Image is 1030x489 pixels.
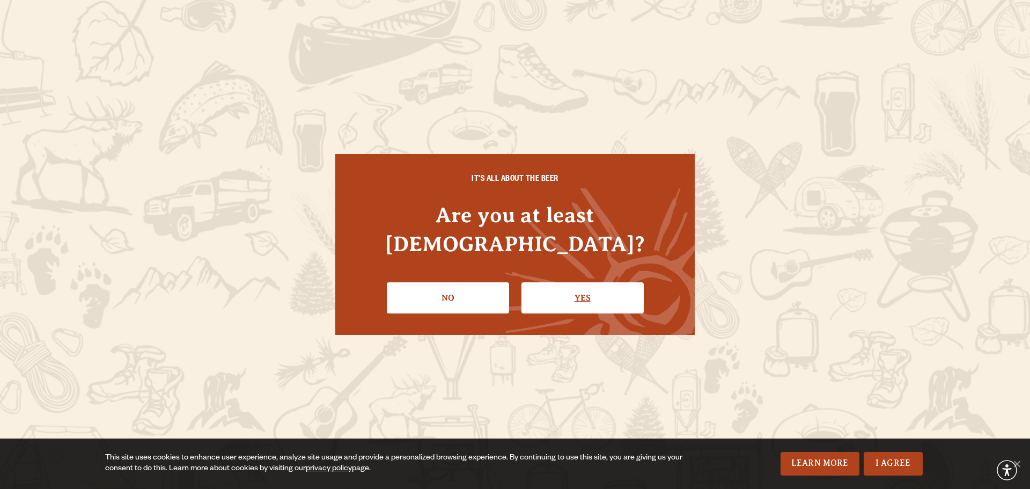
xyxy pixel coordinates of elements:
[105,453,691,475] div: This site uses cookies to enhance user experience, analyze site usage and provide a personalized ...
[357,176,673,185] h6: IT'S ALL ABOUT THE BEER
[306,465,352,473] a: privacy policy
[781,452,859,476] a: Learn More
[387,282,509,313] a: No
[521,282,644,313] a: Confirm I'm 21 or older
[864,452,923,476] a: I Agree
[357,201,673,258] h4: Are you at least [DEMOGRAPHIC_DATA]?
